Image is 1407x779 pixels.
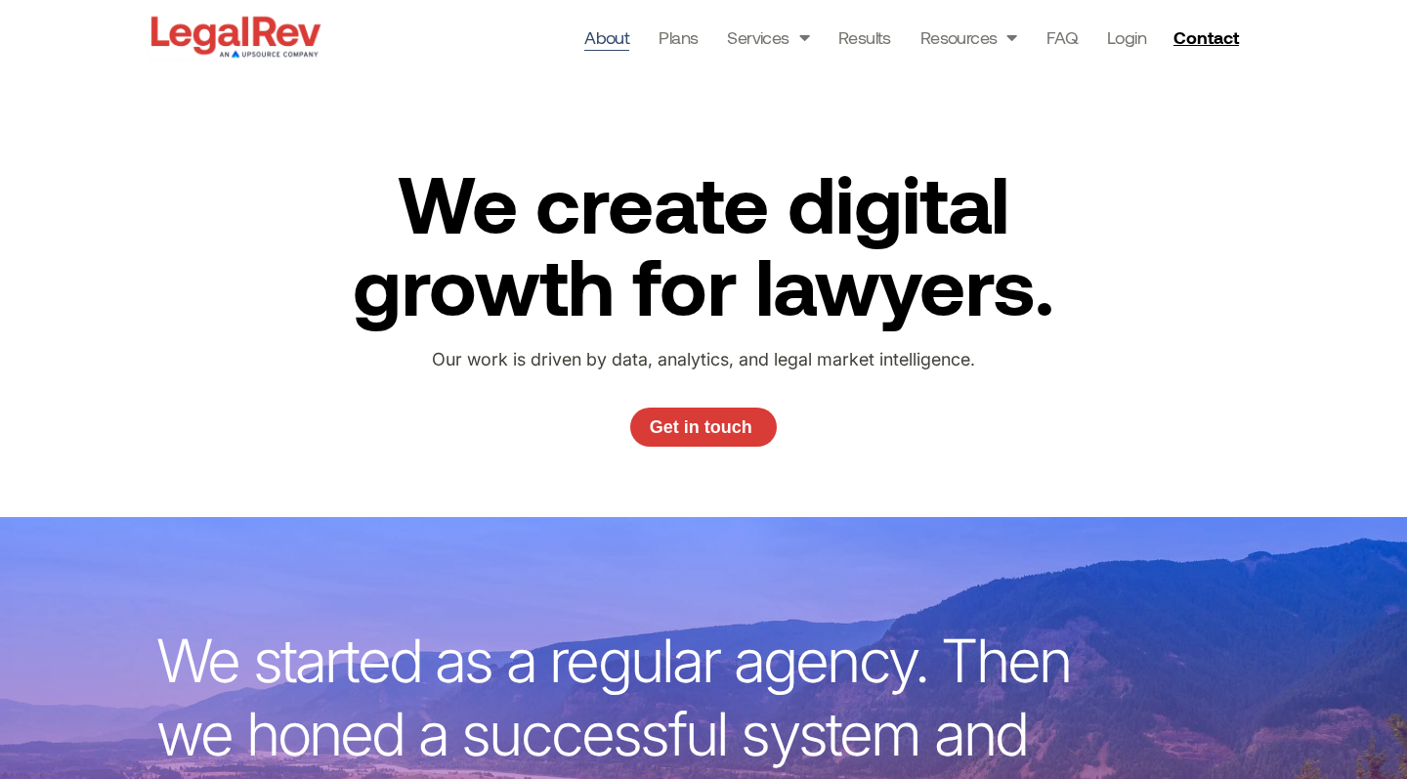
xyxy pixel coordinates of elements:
[584,23,1146,51] nav: Menu
[1107,23,1146,51] a: Login
[630,408,777,447] a: Get in touch
[659,23,698,51] a: Plans
[1166,22,1252,53] a: Contact
[314,161,1093,325] h2: We create digital growth for lawyers.
[380,345,1026,374] p: Our work is driven by data, analytics, and legal market intelligence.
[1046,23,1078,51] a: FAQ
[650,418,752,436] span: Get in touch
[920,23,1017,51] a: Resources
[838,23,891,51] a: Results
[584,23,629,51] a: About
[1173,28,1239,46] span: Contact
[727,23,809,51] a: Services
